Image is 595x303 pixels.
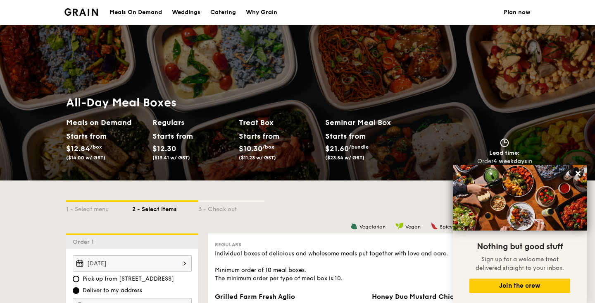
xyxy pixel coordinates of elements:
a: Logotype [64,8,98,16]
span: Vegetarian [359,224,386,230]
img: Grain [64,8,98,16]
span: $21.60 [325,144,349,153]
span: ($13.41 w/ GST) [152,155,190,161]
span: Grilled Farm Fresh Aglio [215,293,295,301]
img: icon-spicy.37a8142b.svg [431,222,438,230]
img: DSC07876-Edit02-Large.jpeg [453,165,587,231]
h1: All-Day Meal Boxes [66,95,412,110]
div: 2 - Select items [132,202,198,214]
span: Nothing but good stuff [477,242,563,252]
span: ($14.00 w/ GST) [66,155,105,161]
span: Vegan [405,224,421,230]
strong: 4 weekdays [493,158,527,165]
img: icon-vegan.f8ff3823.svg [395,222,404,230]
span: /box [90,144,102,150]
h2: Meals on Demand [66,117,146,128]
div: Starts from [325,130,365,142]
button: Close [571,167,585,180]
input: Deliver to my address [73,287,79,294]
span: Honey Duo Mustard Chicken [372,293,466,301]
span: /box [262,144,274,150]
span: ($11.23 w/ GST) [239,155,276,161]
img: icon-vegetarian.fe4039eb.svg [350,222,358,230]
span: $12.30 [152,144,176,153]
span: Lead time: [489,149,520,156]
span: Pick up from [STREET_ADDRESS] [83,275,174,283]
div: Starts from [66,130,103,142]
button: Join the crew [469,279,570,293]
h2: Treat Box [239,117,319,128]
h2: Regulars [152,117,232,128]
input: Pick up from [STREET_ADDRESS] [73,276,79,282]
span: Order 1 [73,238,97,245]
div: Individual boxes of delicious and wholesome meals put together with love and care. Minimum order ... [215,250,522,283]
span: Regulars [215,242,241,248]
div: 3 - Check out [198,202,264,214]
span: Spicy [440,224,452,230]
input: Event date [73,255,192,272]
img: icon-clock.2db775ea.svg [498,138,511,147]
div: 1 - Select menu [66,202,132,214]
div: Starts from [152,130,189,142]
span: /bundle [349,144,369,150]
span: Deliver to my address [83,286,142,295]
span: $12.84 [66,144,90,153]
div: Order in advance [477,157,532,174]
span: Sign up for a welcome treat delivered straight to your inbox. [476,256,564,272]
span: $10.30 [239,144,262,153]
h2: Seminar Meal Box [325,117,412,128]
span: ($23.54 w/ GST) [325,155,364,161]
div: Starts from [239,130,276,142]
